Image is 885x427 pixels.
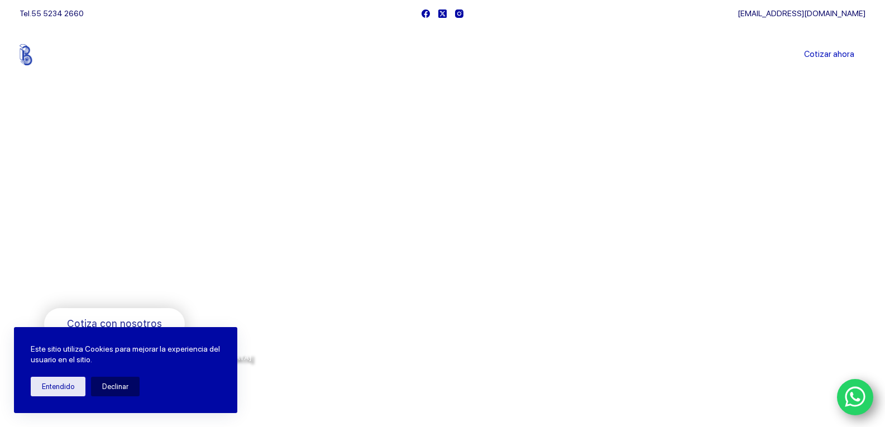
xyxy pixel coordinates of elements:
a: Instagram [455,9,463,18]
a: 55 5234 2660 [31,9,84,18]
span: Cotiza con nosotros [67,316,162,332]
nav: Menu Principal [311,27,574,83]
span: Tel. [20,9,84,18]
span: Somos los doctores de la industria [44,190,447,267]
span: Bienvenido a Balerytodo® [44,166,187,180]
a: WhatsApp [837,379,874,416]
a: Cotizar ahora [793,44,865,66]
a: X (Twitter) [438,9,447,18]
p: Este sitio utiliza Cookies para mejorar la experiencia del usuario en el sitio. [31,344,221,366]
a: Cotiza con nosotros [44,308,185,340]
img: Balerytodo [20,44,89,65]
button: Declinar [91,377,140,396]
span: Rodamientos y refacciones industriales [44,279,265,293]
button: Entendido [31,377,85,396]
a: [EMAIL_ADDRESS][DOMAIN_NAME] [738,9,865,18]
a: Facebook [422,9,430,18]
